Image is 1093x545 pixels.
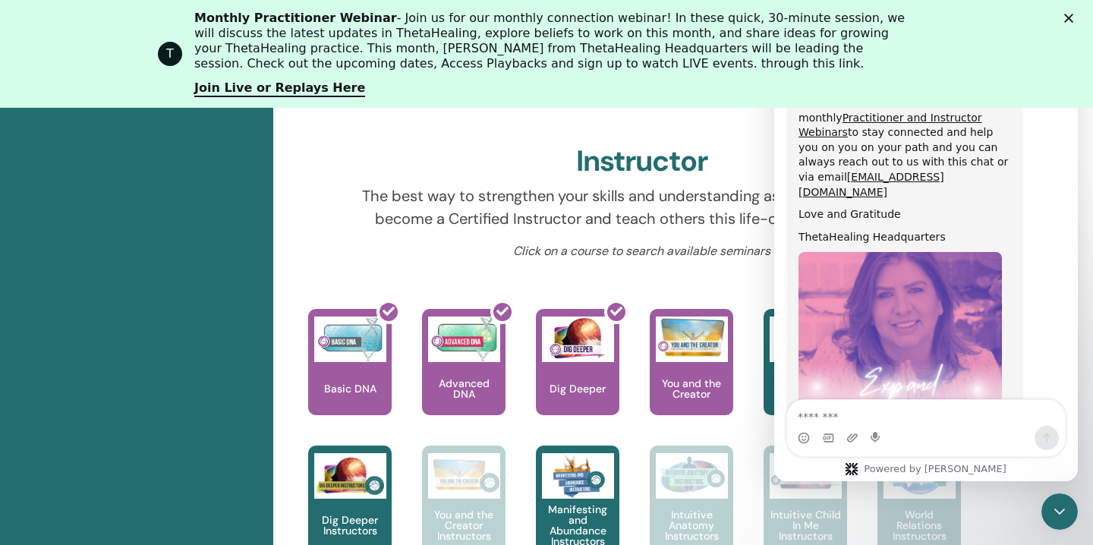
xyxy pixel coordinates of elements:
[656,453,728,499] img: Intuitive Anatomy Instructors
[543,383,612,394] p: Dig Deeper
[428,453,500,499] img: You and the Creator Instructors
[360,184,925,230] p: The best way to strengthen your skills and understanding as a ThetaHealer® is to become a Certifi...
[542,317,614,362] img: Dig Deeper
[656,317,728,358] img: You and the Creator
[770,317,842,362] img: Basic DNA Instructors
[314,317,386,362] img: Basic DNA
[194,11,911,71] div: - Join us for our monthly connection webinar! In these quick, 30-minute session, we will discuss ...
[422,509,506,541] p: You and the Creator Instructors
[158,42,182,66] div: Profile image for ThetaHealing
[770,453,842,490] img: Intuitive Child In Me Instructors
[542,453,614,499] img: Manifesting and Abundance Instructors
[428,317,500,362] img: Advanced DNA
[194,11,397,25] b: Monthly Practitioner Webinar
[650,309,733,446] a: You and the Creator You and the Creator
[764,378,847,399] p: Basic DNA Instructors
[422,309,506,446] a: Advanced DNA Advanced DNA
[764,309,847,446] a: Basic DNA Instructors Basic DNA Instructors
[650,378,733,399] p: You and the Creator
[877,509,961,541] p: World Relations Instructors
[774,15,1078,481] iframe: Intercom live chat
[1041,493,1078,530] iframe: Intercom live chat
[314,453,386,499] img: Dig Deeper Instructors
[650,509,733,541] p: Intuitive Anatomy Instructors
[360,242,925,260] p: Click on a course to search available seminars
[576,144,709,179] h2: Instructor
[1064,14,1079,23] div: Close
[194,80,365,97] a: Join Live or Replays Here
[308,309,392,446] a: Basic DNA Basic DNA
[764,509,847,541] p: Intuitive Child In Me Instructors
[536,309,619,446] a: Dig Deeper Dig Deeper
[308,515,392,536] p: Dig Deeper Instructors
[422,378,506,399] p: Advanced DNA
